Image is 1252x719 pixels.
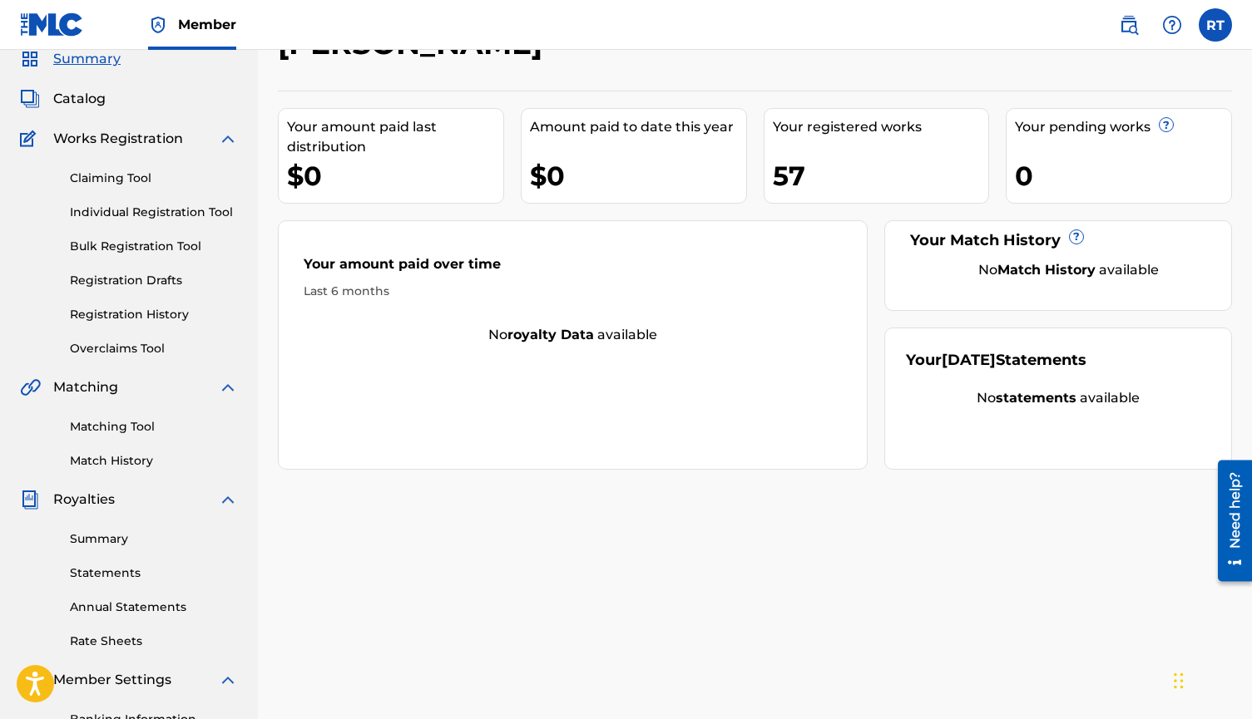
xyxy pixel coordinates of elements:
[53,490,115,510] span: Royalties
[1070,230,1083,244] span: ?
[70,452,238,470] a: Match History
[906,388,1210,408] div: No available
[997,262,1096,278] strong: Match History
[1015,157,1231,195] div: 0
[53,89,106,109] span: Catalog
[70,272,238,289] a: Registration Drafts
[218,377,238,397] img: expand
[287,117,503,157] div: Your amount paid last distribution
[20,12,84,37] img: MLC Logo
[1205,431,1252,611] iframe: Resource Center
[20,49,121,69] a: SummarySummary
[906,229,1210,252] div: Your Match History
[53,49,121,69] span: Summary
[70,633,238,650] a: Rate Sheets
[927,260,1210,280] div: No available
[530,117,746,137] div: Amount paid to date this year
[304,283,842,300] div: Last 6 months
[279,325,867,345] div: No available
[773,157,989,195] div: 57
[178,15,236,34] span: Member
[942,351,996,369] span: [DATE]
[70,204,238,221] a: Individual Registration Tool
[996,390,1076,406] strong: statements
[20,89,106,109] a: CatalogCatalog
[1119,15,1139,35] img: search
[70,418,238,436] a: Matching Tool
[218,670,238,690] img: expand
[53,670,171,690] span: Member Settings
[20,377,41,397] img: Matching
[1169,639,1252,719] iframe: Chat Widget
[1162,15,1182,35] img: help
[1174,656,1184,706] div: ドラッグ
[53,377,118,397] span: Matching
[20,49,40,69] img: Summary
[1160,118,1173,131] span: ?
[20,89,40,109] img: Catalog
[1112,8,1146,42] a: Public Search
[287,157,503,195] div: $0
[530,157,746,195] div: $0
[70,564,238,582] a: Statements
[507,327,594,342] strong: royalty data
[70,598,238,616] a: Annual Statements
[20,129,42,149] img: Works Registration
[1169,639,1252,719] div: チャットウィジェット
[906,349,1086,372] div: Your Statements
[218,490,238,510] img: expand
[773,117,989,137] div: Your registered works
[1156,8,1189,42] div: Help
[70,306,238,323] a: Registration History
[70,530,238,548] a: Summary
[218,129,238,149] img: expand
[70,170,238,187] a: Claiming Tool
[1199,8,1232,42] div: User Menu
[148,15,168,35] img: Top Rightsholder
[20,670,40,690] img: Member Settings
[53,129,183,149] span: Works Registration
[1015,117,1231,137] div: Your pending works
[70,238,238,255] a: Bulk Registration Tool
[304,254,842,283] div: Your amount paid over time
[70,340,238,357] a: Overclaims Tool
[20,490,40,510] img: Royalties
